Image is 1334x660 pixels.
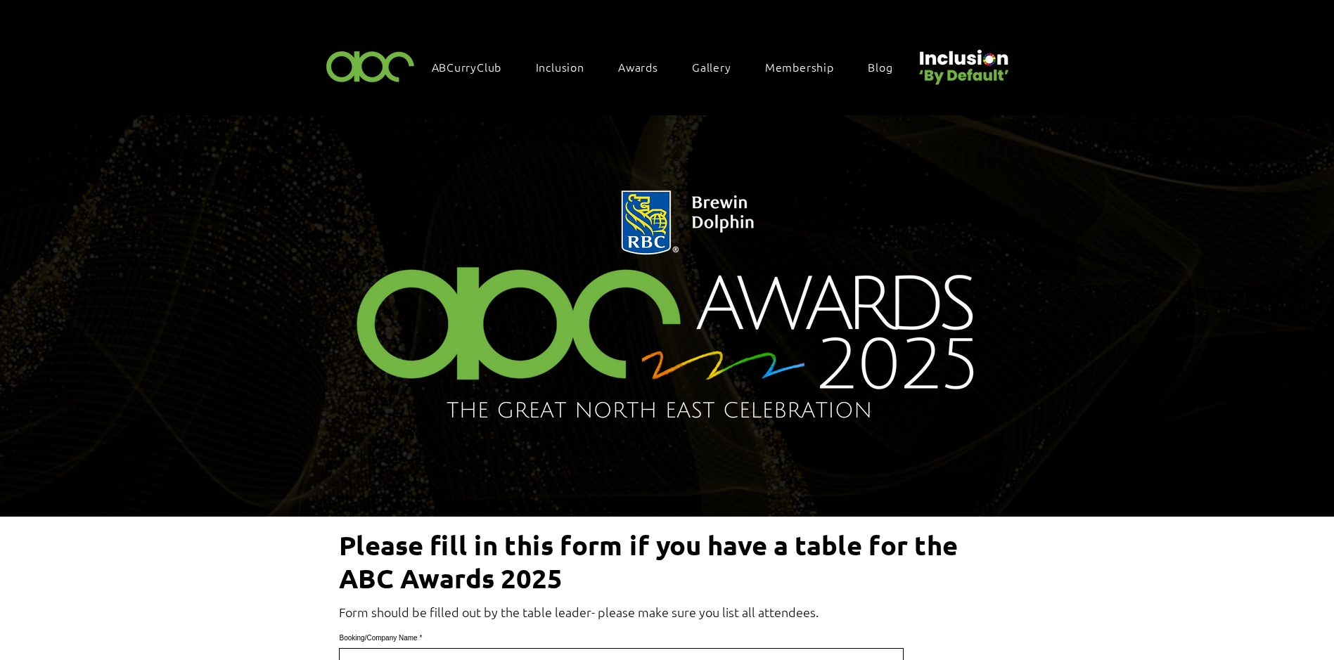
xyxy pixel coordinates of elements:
[322,45,419,86] img: ABC-Logo-Blank-Background-01-01-2.png
[425,52,914,82] nav: Site
[425,52,523,82] a: ABCurryClub
[914,38,1011,86] img: Untitled design (22).png
[536,59,584,75] span: Inclusion
[861,52,913,82] a: Blog
[765,59,834,75] span: Membership
[685,52,752,82] a: Gallery
[618,59,658,75] span: Awards
[432,59,502,75] span: ABCurryClub
[868,59,892,75] span: Blog
[692,59,731,75] span: Gallery
[339,529,958,594] span: Please fill in this form if you have a table for the ABC Awards 2025
[611,52,679,82] div: Awards
[529,52,605,82] div: Inclusion
[758,52,855,82] a: Membership
[319,174,1017,441] img: Northern Insights Double Pager Apr 2025.png
[339,604,819,620] span: Form should be filled out by the table leader- please make sure you list all attendees.
[339,635,904,642] label: Booking/Company Name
